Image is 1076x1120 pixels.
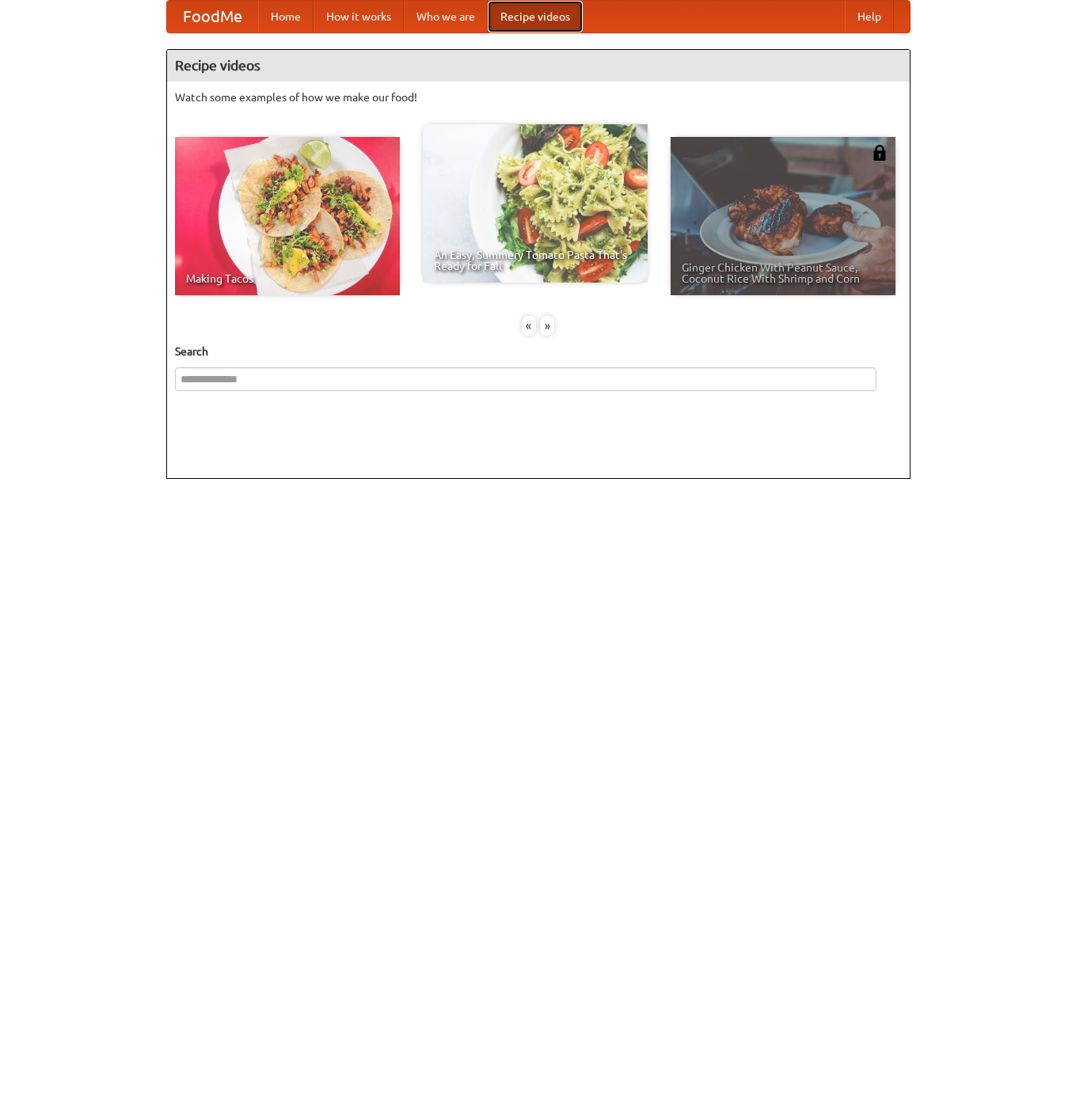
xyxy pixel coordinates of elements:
a: How it works [314,1,404,32]
a: Recipe videos [488,1,583,32]
span: Making Tacos [186,273,389,284]
span: An Easy, Summery Tomato Pasta That's Ready for Fall [434,249,637,271]
h4: Recipe videos [167,50,910,82]
img: 483408.png [872,145,888,161]
p: Watch some examples of how we make our food! [175,89,902,105]
a: Making Tacos [175,137,400,295]
a: Home [258,1,314,32]
a: FoodMe [167,1,258,32]
a: Help [845,1,894,32]
a: Who we are [404,1,488,32]
div: « [522,316,536,336]
div: » [540,316,554,336]
a: An Easy, Summery Tomato Pasta That's Ready for Fall [423,124,648,283]
h5: Search [175,344,902,359]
